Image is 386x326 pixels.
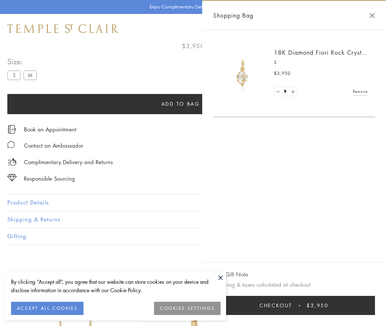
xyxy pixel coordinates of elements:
div: Contact an Ambassador [24,141,83,150]
img: Temple St. Clair [7,24,118,33]
button: ACCEPT ALL COOKIES [11,302,83,315]
div: By clicking “Accept all”, you agree that our website can store cookies on your device and disclos... [11,278,221,294]
span: Add to bag [161,100,200,108]
span: Shopping Bag [213,11,253,20]
span: Checkout [260,301,292,309]
button: Close Shopping Bag [369,13,375,18]
a: Set quantity to 0 [274,87,282,96]
img: icon_appointment.svg [7,125,16,134]
p: Complimentary Delivery and Returns [24,157,113,167]
label: M [24,70,37,80]
button: Add Gift Note [213,270,248,279]
span: $3,950 [274,70,290,77]
button: Shipping & Returns [7,211,379,228]
span: Size: [7,55,40,68]
button: Gifting [7,228,379,245]
img: P51889-E11FIORI [221,51,265,95]
p: Shipping & taxes calculated at checkout [213,280,375,289]
img: MessageIcon-01_2.svg [7,141,15,148]
img: icon_sourcing.svg [7,174,17,181]
img: icon_delivery.svg [7,157,17,167]
p: Enjoy Complimentary Delivery & Returns [150,3,233,11]
label: S [7,70,21,80]
button: Product Details [7,194,379,211]
h3: You May Also Like [18,271,368,283]
button: Add to bag [7,94,354,114]
div: Responsible Sourcing [24,174,75,183]
span: $3,950 [182,41,204,51]
span: $3,950 [307,301,329,309]
a: Remove [353,87,368,95]
a: Book an Appointment [24,125,76,133]
button: COOKIES SETTINGS [154,302,221,315]
a: Set quantity to 2 [289,87,296,96]
p: S [274,59,368,66]
button: Checkout $3,950 [213,296,375,315]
